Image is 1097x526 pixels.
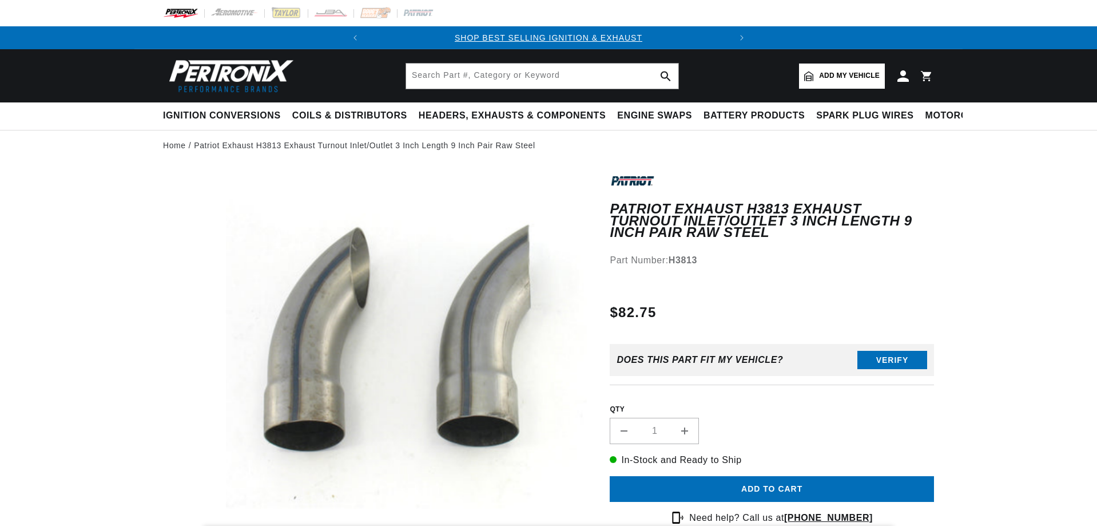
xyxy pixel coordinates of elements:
[610,405,934,414] label: QTY
[920,102,999,129] summary: Motorcycle
[287,102,413,129] summary: Coils & Distributors
[163,56,295,96] img: Pertronix
[367,31,730,44] div: 1 of 2
[610,253,934,268] div: Part Number:
[367,31,730,44] div: Announcement
[163,110,281,122] span: Ignition Conversions
[689,511,873,525] p: Need help? Call us at
[610,453,934,468] p: In-Stock and Ready to Ship
[610,302,656,323] span: $82.75
[194,139,535,152] a: Patriot Exhaust H3813 Exhaust Turnout Inlet/Outlet 3 Inch Length 9 Inch Pair Raw Steel
[653,64,678,89] button: search button
[730,26,753,49] button: Translation missing: en.sections.announcements.next_announcement
[617,110,692,122] span: Engine Swaps
[455,33,642,42] a: SHOP BEST SELLING IGNITION & EXHAUST
[784,513,873,523] a: [PHONE_NUMBER]
[413,102,611,129] summary: Headers, Exhausts & Components
[163,139,934,152] nav: breadcrumbs
[611,102,698,129] summary: Engine Swaps
[819,70,880,81] span: Add my vehicle
[816,110,913,122] span: Spark Plug Wires
[344,26,367,49] button: Translation missing: en.sections.announcements.previous_announcement
[799,64,885,89] a: Add my vehicle
[419,110,606,122] span: Headers, Exhausts & Components
[810,102,919,129] summary: Spark Plug Wires
[857,351,927,369] button: Verify
[669,255,697,265] strong: H3813
[925,110,993,122] span: Motorcycle
[292,110,407,122] span: Coils & Distributors
[617,355,783,365] div: Does This part fit My vehicle?
[610,203,934,238] h1: Patriot Exhaust H3813 Exhaust Turnout Inlet/Outlet 3 Inch Length 9 Inch Pair Raw Steel
[703,110,805,122] span: Battery Products
[698,102,810,129] summary: Battery Products
[134,26,963,49] slideshow-component: Translation missing: en.sections.announcements.announcement_bar
[163,102,287,129] summary: Ignition Conversions
[163,139,186,152] a: Home
[406,64,678,89] input: Search Part #, Category or Keyword
[610,476,934,502] button: Add to cart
